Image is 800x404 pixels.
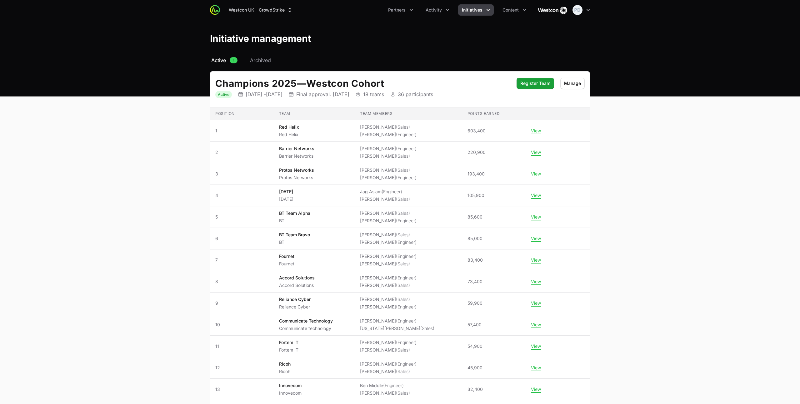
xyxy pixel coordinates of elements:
[215,128,269,134] span: 1
[279,175,314,181] p: Protos Networks
[360,196,410,202] li: [PERSON_NAME]
[225,4,297,16] button: Westcon UK - CrowdStrike
[462,7,482,13] span: Initiatives
[360,296,417,303] li: [PERSON_NAME]
[531,343,541,349] button: View
[396,232,410,237] span: (Sales)
[279,368,291,375] p: Ricoh
[396,196,410,202] span: (Sales)
[215,278,269,285] span: 8
[360,175,417,181] li: [PERSON_NAME]
[360,275,417,281] li: [PERSON_NAME]
[355,107,462,120] th: Team members
[279,232,310,238] p: BT Team Bravo
[360,189,410,195] li: Jag Aslam
[274,107,355,120] th: Team
[396,318,417,323] span: (Engineer)
[215,78,510,89] h2: Champions 2025 Westcon Cohort
[215,235,269,242] span: 6
[360,232,417,238] li: [PERSON_NAME]
[520,80,550,87] span: Register Team
[467,192,484,199] span: 105,900
[396,390,410,396] span: (Sales)
[467,322,482,328] span: 57,400
[531,193,541,198] button: View
[467,343,482,349] span: 54,900
[531,279,541,284] button: View
[279,196,293,202] p: [DATE]
[279,304,311,310] p: Reliance Cyber
[210,5,220,15] img: ActivitySource
[360,282,417,288] li: [PERSON_NAME]
[215,149,269,155] span: 2
[531,387,541,392] button: View
[531,171,541,177] button: View
[279,167,314,173] p: Protos Networks
[215,365,269,371] span: 12
[279,218,310,224] p: BT
[398,91,433,97] p: 36 participants
[396,340,417,345] span: (Engineer)
[279,124,299,130] p: Red Helix
[279,189,293,195] p: [DATE]
[215,257,269,263] span: 7
[396,124,410,130] span: (Sales)
[396,369,410,374] span: (Sales)
[467,386,483,392] span: 32,400
[360,390,410,396] li: [PERSON_NAME]
[396,347,410,352] span: (Sales)
[396,261,410,266] span: (Sales)
[396,275,417,280] span: (Engineer)
[279,347,298,353] p: Fortem IT
[531,128,541,134] button: View
[360,145,417,152] li: [PERSON_NAME]
[396,175,417,180] span: (Engineer)
[396,153,410,159] span: (Sales)
[279,261,294,267] p: Fournet
[531,322,541,328] button: View
[220,4,530,16] div: Main navigation
[383,383,404,388] span: (Engineer)
[384,4,417,16] div: Partners menu
[360,368,417,375] li: [PERSON_NAME]
[531,257,541,263] button: View
[360,339,417,346] li: [PERSON_NAME]
[426,7,442,13] span: Activity
[225,4,297,16] div: Supplier switch menu
[467,278,482,285] span: 73,400
[360,218,417,224] li: [PERSON_NAME]
[297,78,307,89] span: —
[396,254,417,259] span: (Engineer)
[279,361,291,367] p: Ricoh
[215,343,269,349] span: 11
[458,4,494,16] button: Initiatives
[458,4,494,16] div: Initiatives menu
[210,57,239,64] a: Active1
[246,91,282,97] p: [DATE] - [DATE]
[230,57,237,63] span: 1
[396,132,417,137] span: (Engineer)
[396,218,417,223] span: (Engineer)
[517,78,554,89] button: Register Team
[215,192,269,199] span: 4
[279,153,314,159] p: Barrier Networks
[279,275,315,281] p: Accord Solutions
[360,382,410,389] li: Ben Middle
[279,282,315,288] p: Accord Solutions
[467,300,482,306] span: 59,900
[467,149,486,155] span: 220,900
[279,239,310,245] p: BT
[215,300,269,306] span: 9
[360,261,417,267] li: [PERSON_NAME]
[279,339,298,346] p: Fortem IT
[279,210,310,216] p: BT Team Alpha
[360,318,434,324] li: [PERSON_NAME]
[211,57,226,64] span: Active
[210,107,274,120] th: Position
[215,171,269,177] span: 3
[531,300,541,306] button: View
[360,347,417,353] li: [PERSON_NAME]
[360,325,434,332] li: [US_STATE][PERSON_NAME]
[249,57,272,64] a: Archived
[396,167,410,173] span: (Sales)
